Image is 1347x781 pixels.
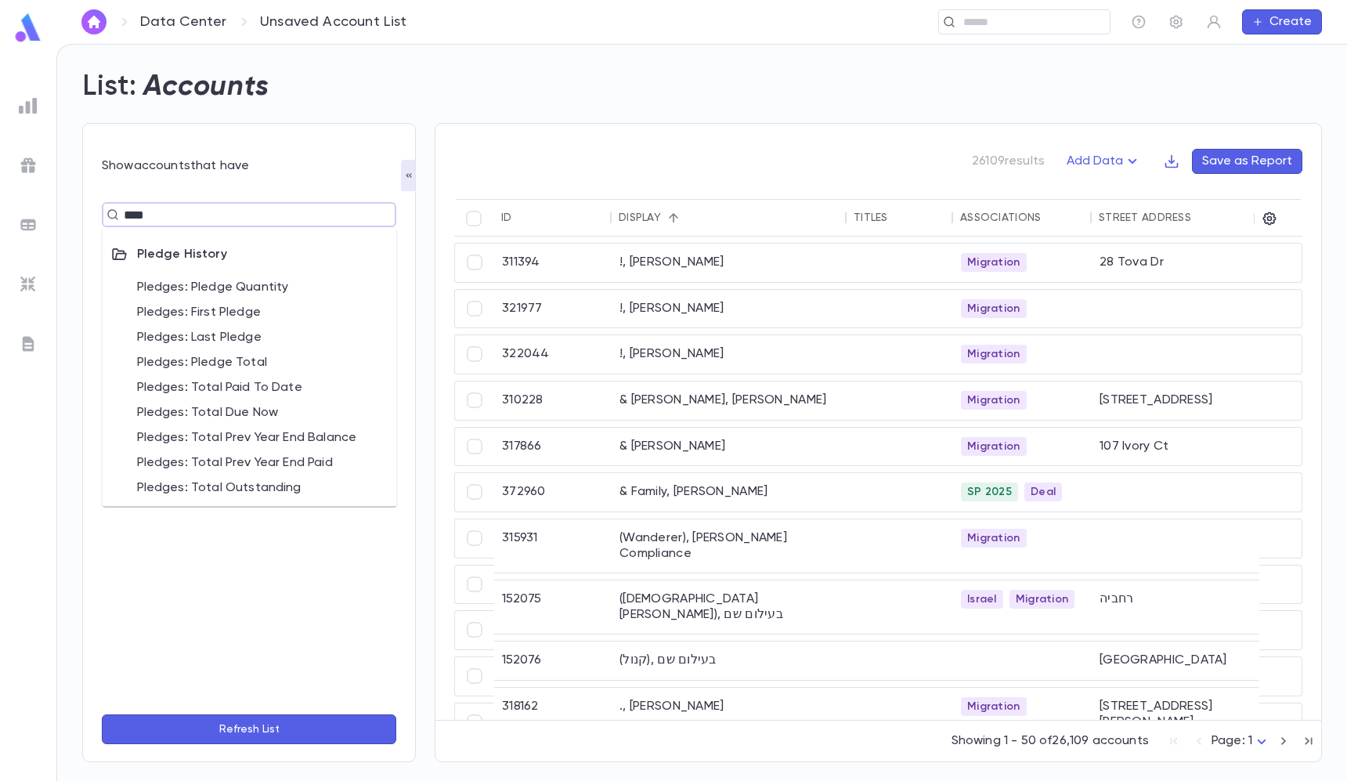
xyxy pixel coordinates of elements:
[19,156,38,175] img: campaigns_grey.99e729a5f7ee94e3726e6486bddda8f1.svg
[612,290,847,328] div: !, [PERSON_NAME]
[494,428,612,466] div: 317866
[612,335,847,374] div: !, [PERSON_NAME]
[1092,244,1287,282] div: 28 Tova Dr
[494,642,612,680] div: 152076
[494,244,612,282] div: 311394
[19,334,38,353] img: letters_grey.7941b92b52307dd3b8a917253454ce1c.svg
[103,325,397,350] li: Pledges: Last Pledge
[494,290,612,328] div: 321977
[961,700,1027,713] span: Migration
[260,13,407,31] p: Unsaved Account List
[103,234,397,275] div: Pledge History
[140,13,226,31] a: Data Center
[961,348,1027,360] span: Migration
[1057,149,1151,174] button: Add Data
[103,475,397,501] li: Pledges: Total Outstanding
[102,714,396,744] button: Refresh List
[961,440,1027,453] span: Migration
[661,205,686,230] button: Sort
[19,275,38,294] img: imports_grey.530a8a0e642e233f2baf0ef88e8c9fcb.svg
[961,256,1027,269] span: Migration
[103,375,397,400] li: Pledges: Total Paid To Date
[961,486,1018,498] span: SP 2025
[619,212,661,224] div: Display
[1191,205,1216,230] button: Sort
[103,400,397,425] li: Pledges: Total Due Now
[1024,486,1062,498] span: Deal
[494,381,612,420] div: 310228
[143,70,269,104] h2: Accounts
[961,593,1003,606] span: Israel
[103,300,397,325] li: Pledges: First Pledge
[1092,428,1287,466] div: 107 Ivory Ct
[512,205,537,230] button: Sort
[494,473,612,512] div: 372960
[612,688,847,741] div: ., [PERSON_NAME]
[961,394,1027,407] span: Migration
[952,733,1149,749] p: Showing 1 - 50 of 26,109 accounts
[102,158,396,174] div: Show accounts that have
[1092,688,1287,741] div: [STREET_ADDRESS][PERSON_NAME]
[854,212,888,224] div: Titles
[19,96,38,115] img: reports_grey.c525e4749d1bce6a11f5fe2a8de1b229.svg
[388,211,391,214] button: Close
[612,381,847,420] div: & [PERSON_NAME], [PERSON_NAME]
[103,350,397,375] li: Pledges: Pledge Total
[972,154,1045,169] p: 26109 results
[82,70,137,104] h2: List:
[1099,212,1191,224] div: Street Address
[612,519,847,573] div: (Wanderer), [PERSON_NAME] Compliance
[961,532,1027,544] span: Migration
[612,580,847,634] div: ([DEMOGRAPHIC_DATA][PERSON_NAME]), בעילום שם
[103,275,397,300] li: Pledges: Pledge Quantity
[501,212,512,224] div: ID
[1009,593,1075,606] span: Migration
[612,642,847,680] div: (קנול), בעילום שם
[961,302,1027,315] span: Migration
[612,428,847,466] div: & [PERSON_NAME]
[1192,149,1302,174] button: Save as Report
[494,335,612,374] div: 322044
[1092,381,1287,420] div: [STREET_ADDRESS]
[19,215,38,234] img: batches_grey.339ca447c9d9533ef1741baa751efc33.svg
[13,13,44,43] img: logo
[1092,580,1287,634] div: רחביה
[103,425,397,450] li: Pledges: Total Prev Year End Balance
[1092,642,1287,680] div: [GEOGRAPHIC_DATA]
[494,688,612,741] div: 318162
[960,212,1041,224] div: Associations
[612,473,847,512] div: & Family, [PERSON_NAME]
[85,16,103,28] img: home_white.a664292cf8c1dea59945f0da9f25487c.svg
[612,244,847,282] div: !, [PERSON_NAME]
[1212,729,1271,754] div: Page: 1
[888,205,913,230] button: Sort
[494,580,612,634] div: 152075
[1242,9,1322,34] button: Create
[494,519,612,573] div: 315931
[103,450,397,475] li: Pledges: Total Prev Year End Paid
[1212,735,1252,747] span: Page: 1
